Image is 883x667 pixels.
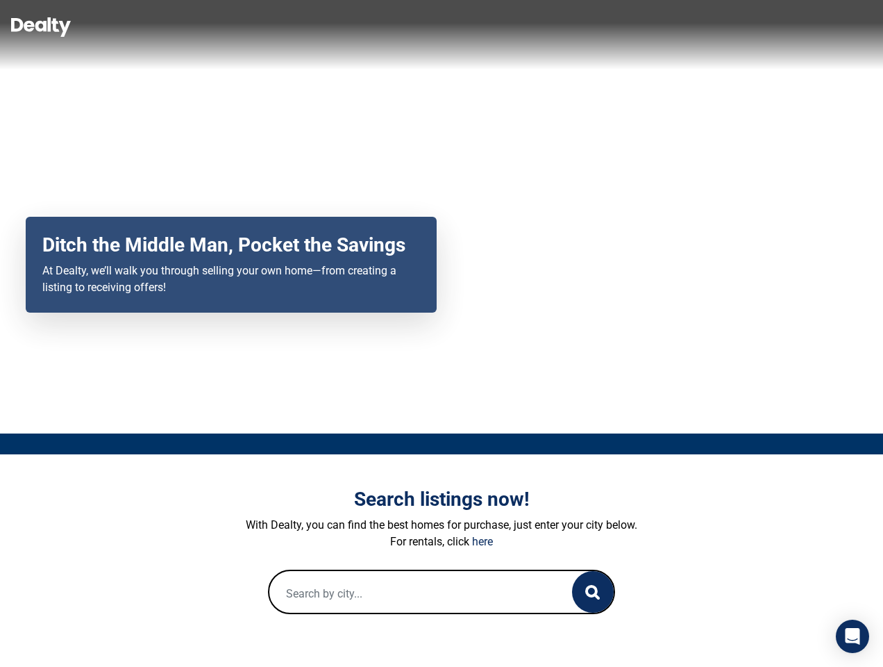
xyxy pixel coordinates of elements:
div: Open Intercom Messenger [836,620,869,653]
p: With Dealty, you can find the best homes for purchase, just enter your city below. [56,517,827,534]
h2: Ditch the Middle Man, Pocket the Savings [42,233,420,257]
a: here [472,535,493,548]
p: At Dealty, we’ll walk you through selling your own home—from creating a listing to receiving offers! [42,263,420,296]
h3: Search listings now! [56,488,827,511]
p: For rentals, click [56,534,827,550]
input: Search by city... [269,571,544,616]
img: Dealty - Buy, Sell & Rent Homes [11,17,71,37]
